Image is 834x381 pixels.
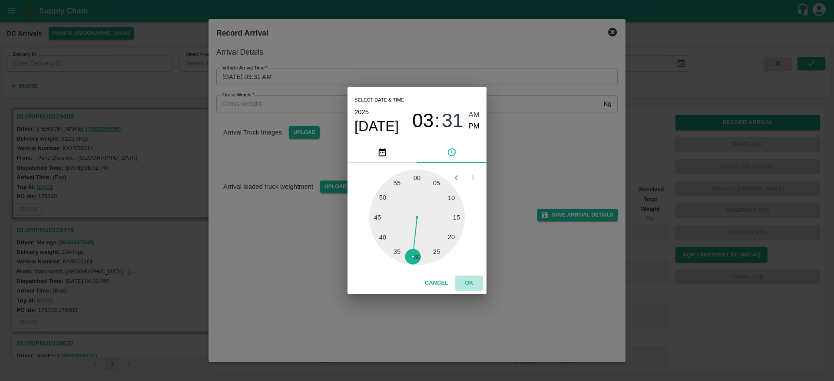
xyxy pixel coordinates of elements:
button: 2025 [354,106,369,118]
button: pick date [347,142,417,163]
button: 31 [442,109,463,132]
button: Cancel [421,276,452,291]
button: 03 [412,109,434,132]
span: Select date & time [354,94,404,107]
button: OK [455,276,483,291]
span: : [435,109,440,132]
button: Open previous view [448,169,464,186]
button: PM [469,121,480,132]
button: AM [469,109,480,121]
button: pick time [417,142,486,163]
button: [DATE] [354,118,399,135]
